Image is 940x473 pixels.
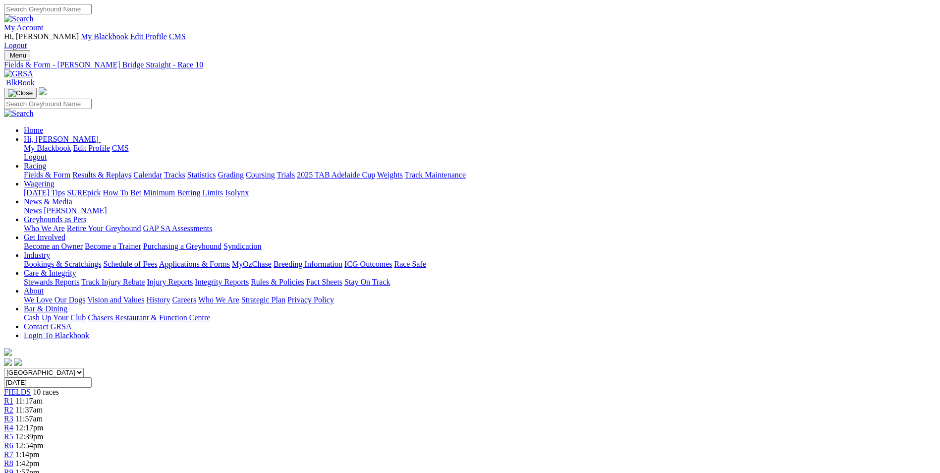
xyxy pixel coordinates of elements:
span: R1 [4,397,13,405]
a: R5 [4,432,13,441]
a: How To Bet [103,188,142,197]
a: Injury Reports [147,278,193,286]
a: Who We Are [24,224,65,233]
a: [DATE] Tips [24,188,65,197]
div: Industry [24,260,936,269]
div: Bar & Dining [24,313,936,322]
span: 11:37am [15,406,43,414]
span: 1:42pm [15,459,40,468]
a: Industry [24,251,50,259]
a: Bar & Dining [24,304,67,313]
a: Results & Replays [72,171,131,179]
a: FIELDS [4,388,31,396]
a: Home [24,126,43,134]
a: Logout [24,153,47,161]
div: Wagering [24,188,936,197]
a: Applications & Forms [159,260,230,268]
a: Statistics [187,171,216,179]
a: CMS [112,144,129,152]
a: Stay On Track [344,278,390,286]
a: Rules & Policies [251,278,304,286]
a: CMS [169,32,186,41]
a: History [146,296,170,304]
a: Who We Are [198,296,239,304]
img: Search [4,14,34,23]
a: Racing [24,162,46,170]
a: Login To Blackbook [24,331,89,340]
a: Become an Owner [24,242,83,250]
a: Retire Your Greyhound [67,224,141,233]
a: 2025 TAB Adelaide Cup [297,171,375,179]
span: Hi, [PERSON_NAME] [4,32,79,41]
a: We Love Our Dogs [24,296,85,304]
div: Hi, [PERSON_NAME] [24,144,936,162]
span: 11:57am [15,414,43,423]
a: Breeding Information [274,260,342,268]
a: Tracks [164,171,185,179]
a: Stewards Reports [24,278,79,286]
a: Careers [172,296,196,304]
img: facebook.svg [4,358,12,366]
div: Get Involved [24,242,936,251]
a: R4 [4,423,13,432]
span: 10 races [33,388,59,396]
a: Cash Up Your Club [24,313,86,322]
a: GAP SA Assessments [143,224,213,233]
a: My Blackbook [24,144,71,152]
a: Race Safe [394,260,426,268]
a: Fields & Form [24,171,70,179]
div: Greyhounds as Pets [24,224,936,233]
span: BlkBook [6,78,35,87]
div: About [24,296,936,304]
a: Wagering [24,179,55,188]
a: Weights [377,171,403,179]
a: R7 [4,450,13,459]
img: Close [8,89,33,97]
span: 12:17pm [15,423,44,432]
a: Privacy Policy [287,296,334,304]
a: Integrity Reports [195,278,249,286]
a: R8 [4,459,13,468]
a: News & Media [24,197,72,206]
a: Chasers Restaurant & Function Centre [88,313,210,322]
a: MyOzChase [232,260,272,268]
a: Purchasing a Greyhound [143,242,221,250]
a: Logout [4,41,27,50]
a: ICG Outcomes [344,260,392,268]
a: Calendar [133,171,162,179]
a: Bookings & Scratchings [24,260,101,268]
a: Edit Profile [130,32,167,41]
a: Vision and Values [87,296,144,304]
img: logo-grsa-white.png [4,348,12,356]
a: Get Involved [24,233,65,241]
a: Track Maintenance [405,171,466,179]
a: [PERSON_NAME] [44,206,107,215]
span: Hi, [PERSON_NAME] [24,135,99,143]
a: Fields & Form - [PERSON_NAME] Bridge Straight - Race 10 [4,60,936,69]
a: SUREpick [67,188,101,197]
a: Care & Integrity [24,269,76,277]
a: Trials [276,171,295,179]
div: My Account [4,32,936,50]
a: R2 [4,406,13,414]
span: R6 [4,441,13,450]
span: 12:54pm [15,441,44,450]
a: Isolynx [225,188,249,197]
a: Strategic Plan [241,296,285,304]
div: Care & Integrity [24,278,936,287]
a: Track Injury Rebate [81,278,145,286]
img: logo-grsa-white.png [39,87,47,95]
a: Hi, [PERSON_NAME] [24,135,101,143]
div: Racing [24,171,936,179]
a: Syndication [223,242,261,250]
input: Search [4,4,92,14]
a: News [24,206,42,215]
a: R3 [4,414,13,423]
a: Edit Profile [73,144,110,152]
